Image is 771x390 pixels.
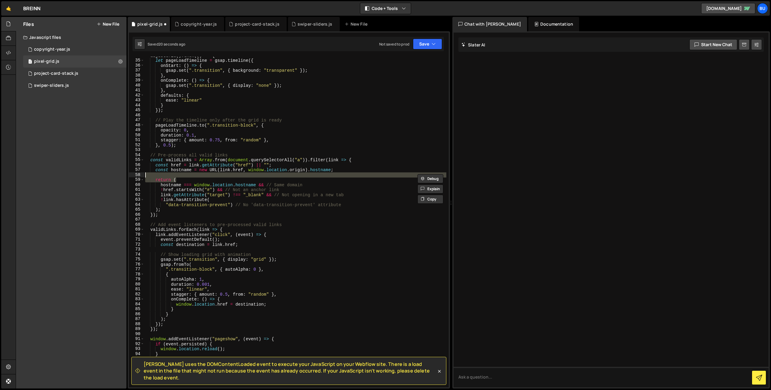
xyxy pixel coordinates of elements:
[129,257,144,262] div: 75
[129,88,144,93] div: 41
[129,297,144,302] div: 83
[129,302,144,307] div: 84
[129,252,144,257] div: 74
[129,267,144,272] div: 77
[1,1,16,16] a: 🤙
[129,192,144,197] div: 62
[129,237,144,242] div: 71
[129,307,144,312] div: 85
[23,5,40,12] div: BREINN
[129,83,144,88] div: 40
[129,182,144,187] div: 60
[689,39,737,50] button: Start new chat
[129,207,144,212] div: 65
[129,316,144,322] div: 87
[129,336,144,341] div: 91
[129,172,144,178] div: 58
[129,113,144,118] div: 46
[129,118,144,123] div: 47
[129,103,144,108] div: 44
[129,282,144,287] div: 80
[129,202,144,207] div: 64
[129,93,144,98] div: 42
[137,21,163,27] div: pixel-grid.js
[129,73,144,78] div: 38
[129,361,144,366] div: 96
[129,153,144,158] div: 54
[129,371,144,376] div: 98
[129,292,144,297] div: 82
[129,157,144,162] div: 55
[181,21,217,27] div: copyright-year.js
[34,47,70,52] div: copyright-year.js
[129,262,144,267] div: 76
[129,272,144,277] div: 78
[129,366,144,371] div: 97
[417,174,443,183] button: Debug
[129,212,144,217] div: 66
[452,17,527,31] div: Chat with [PERSON_NAME]
[129,326,144,332] div: 89
[129,197,144,202] div: 63
[461,42,485,48] h2: Slater AI
[413,39,442,49] button: Save
[129,147,144,153] div: 53
[360,3,411,14] button: Code + Tools
[129,187,144,192] div: 61
[23,43,129,55] div: copyright-year.js
[379,42,409,47] div: Not saved to prod
[34,59,59,64] div: pixel-grid.js
[757,3,768,14] a: Bu
[129,287,144,292] div: 81
[23,80,129,92] div: swiper-sliders.js
[129,356,144,361] div: 95
[345,21,370,27] div: New File
[129,232,144,237] div: 70
[129,58,144,63] div: 35
[144,361,436,381] span: [PERSON_NAME] uses the DOMContentLoaded event to execute your JavaScript on your Webflow site. Th...
[129,227,144,232] div: 69
[129,63,144,68] div: 36
[129,127,144,133] div: 49
[129,78,144,83] div: 39
[129,167,144,172] div: 57
[129,242,144,247] div: 72
[97,22,119,27] button: New File
[129,162,144,168] div: 56
[129,143,144,148] div: 52
[129,222,144,227] div: 68
[701,3,755,14] a: [DOMAIN_NAME]
[23,55,129,68] div: 17243/47882.js
[23,21,34,27] h2: Files
[129,322,144,327] div: 88
[129,217,144,222] div: 67
[16,31,126,43] div: Javascript files
[298,21,332,27] div: swiper-sliders.js
[129,376,144,381] div: 99
[158,42,185,47] div: 20 seconds ago
[129,312,144,317] div: 86
[129,277,144,282] div: 79
[129,68,144,73] div: 37
[28,60,32,64] span: 1
[129,98,144,103] div: 43
[129,137,144,143] div: 51
[129,133,144,138] div: 50
[129,108,144,113] div: 45
[34,71,78,76] div: project-card-stack.js
[235,21,279,27] div: project-card-stack.js
[417,195,443,204] button: Copy
[129,351,144,357] div: 94
[129,177,144,182] div: 59
[129,247,144,252] div: 73
[23,68,129,80] div: project-card-stack.js
[129,332,144,337] div: 90
[129,341,144,347] div: 92
[34,83,69,88] div: swiper-sliders.js
[528,17,579,31] div: Documentation
[148,42,185,47] div: Saved
[129,123,144,128] div: 48
[417,184,443,193] button: Explain
[129,346,144,351] div: 93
